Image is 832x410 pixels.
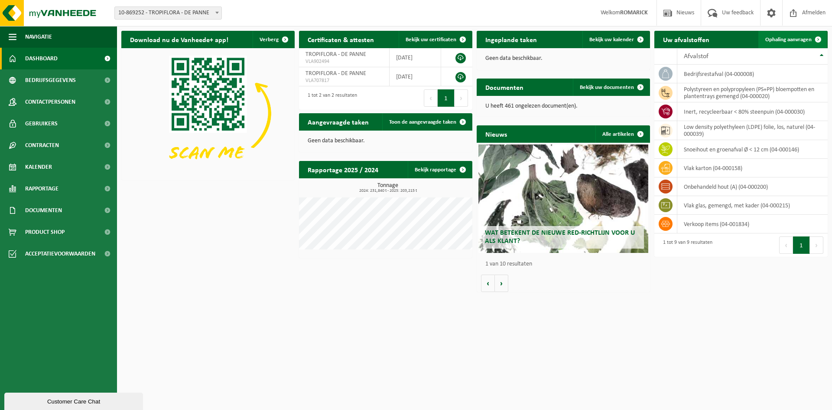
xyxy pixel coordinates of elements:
[25,48,58,69] span: Dashboard
[299,113,377,130] h2: Aangevraagde taken
[260,37,279,43] span: Verberg
[382,113,471,131] a: Toon de aangevraagde taken
[424,89,438,107] button: Previous
[659,236,712,255] div: 1 tot 9 van 9 resultaten
[25,243,95,265] span: Acceptatievoorwaarden
[477,31,546,48] h2: Ingeplande taken
[654,31,718,48] h2: Uw afvalstoffen
[580,85,634,90] span: Bekijk uw documenten
[477,125,516,142] h2: Nieuws
[299,161,387,178] h2: Rapportage 2025 / 2024
[485,261,646,267] p: 1 van 10 resultaten
[810,236,823,254] button: Next
[121,31,237,48] h2: Download nu de Vanheede+ app!
[303,183,472,193] h3: Tonnage
[677,65,828,83] td: bedrijfsrestafval (04-000008)
[481,275,495,292] button: Vorige
[303,89,357,108] div: 1 tot 2 van 2 resultaten
[121,48,295,178] img: Download de VHEPlus App
[390,67,441,86] td: [DATE]
[677,159,828,177] td: vlak karton (04-000158)
[399,31,471,48] a: Bekijk uw certificaten
[758,31,827,48] a: Ophaling aanvragen
[495,275,508,292] button: Volgende
[438,89,455,107] button: 1
[765,37,812,43] span: Ophaling aanvragen
[25,134,59,156] span: Contracten
[677,215,828,233] td: verkoop items (04-001834)
[406,37,456,43] span: Bekijk uw certificaten
[25,26,52,48] span: Navigatie
[25,91,75,113] span: Contactpersonen
[589,37,634,43] span: Bekijk uw kalender
[25,69,76,91] span: Bedrijfsgegevens
[620,10,648,16] strong: ROMARICK
[25,113,58,134] span: Gebruikers
[308,138,464,144] p: Geen data beschikbaar.
[114,7,222,20] span: 10-869252 - TROPIFLORA - DE PANNE
[677,140,828,159] td: snoeihout en groenafval Ø < 12 cm (04-000146)
[485,103,641,109] p: U heeft 461 ongelezen document(en).
[677,196,828,215] td: vlak glas, gemengd, met kader (04-000215)
[25,200,62,221] span: Documenten
[779,236,793,254] button: Previous
[677,121,828,140] td: low density polyethyleen (LDPE) folie, los, naturel (04-000039)
[253,31,294,48] button: Verberg
[455,89,468,107] button: Next
[793,236,810,254] button: 1
[303,189,472,193] span: 2024: 231,840 t - 2025: 203,215 t
[4,391,145,410] iframe: chat widget
[305,77,383,84] span: VLA707817
[389,119,456,125] span: Toon de aangevraagde taken
[485,56,641,62] p: Geen data beschikbaar.
[684,53,708,60] span: Afvalstof
[677,102,828,121] td: inert, recycleerbaar < 80% steenpuin (04-000030)
[485,230,635,245] span: Wat betekent de nieuwe RED-richtlijn voor u als klant?
[305,70,366,77] span: TROPIFLORA - DE PANNE
[677,83,828,102] td: polystyreen en polypropyleen (PS+PP) bloempotten en plantentrays gemengd (04-000020)
[582,31,649,48] a: Bekijk uw kalender
[115,7,221,19] span: 10-869252 - TROPIFLORA - DE PANNE
[477,79,532,95] h2: Documenten
[390,48,441,67] td: [DATE]
[677,177,828,196] td: onbehandeld hout (A) (04-000200)
[595,125,649,143] a: Alle artikelen
[573,79,649,96] a: Bekijk uw documenten
[305,58,383,65] span: VLA902494
[478,144,648,253] a: Wat betekent de nieuwe RED-richtlijn voor u als klant?
[25,178,58,200] span: Rapportage
[25,156,52,178] span: Kalender
[305,51,366,58] span: TROPIFLORA - DE PANNE
[25,221,65,243] span: Product Shop
[408,161,471,178] a: Bekijk rapportage
[299,31,383,48] h2: Certificaten & attesten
